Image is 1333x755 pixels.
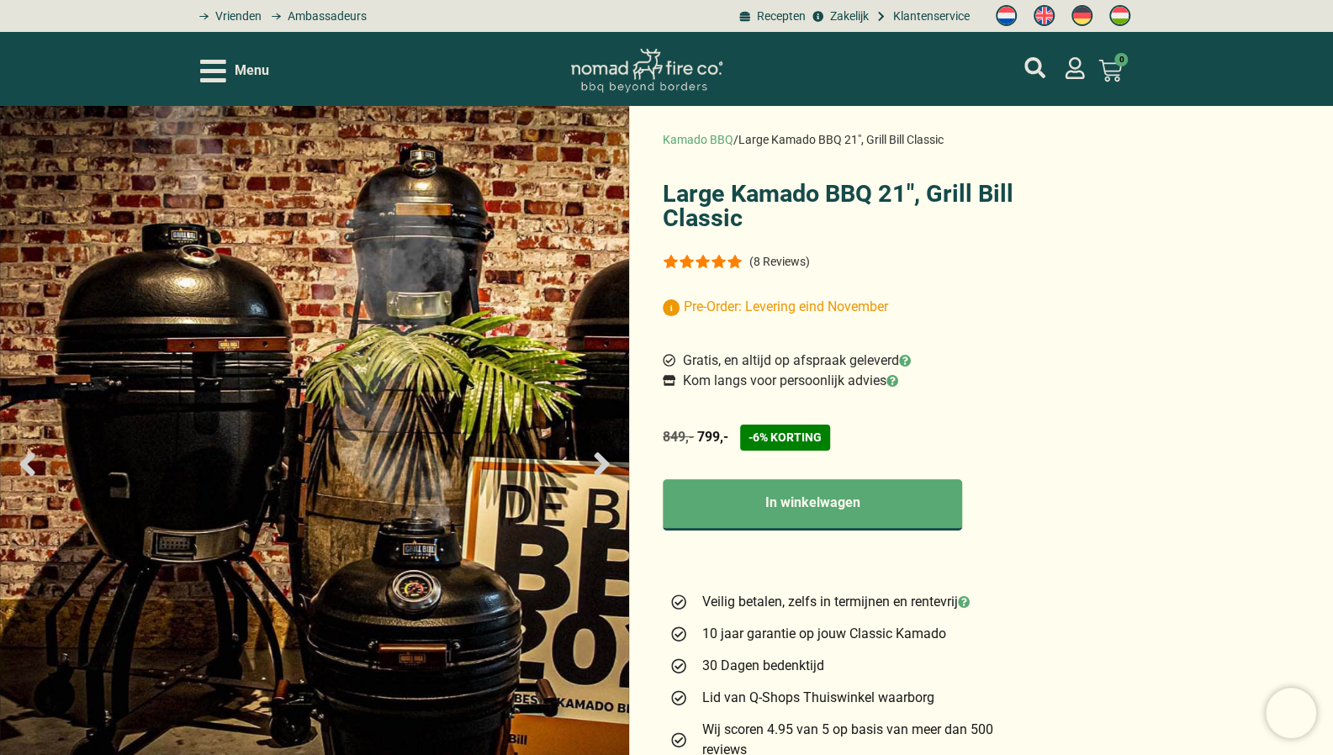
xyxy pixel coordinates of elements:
[266,8,367,25] a: grill bill ambassadors
[826,8,869,25] span: Zakelijk
[810,8,869,25] a: grill bill zakeljk
[749,255,810,268] p: (8 Reviews)
[698,688,934,708] span: Lid van Q-Shops Thuiswinkel waarborg
[663,133,733,146] a: Kamado BBQ
[679,371,898,391] span: Kom langs voor persoonlijk advies
[1109,5,1130,26] img: Hongaars
[1063,1,1101,31] a: Switch to Duits
[211,8,262,25] span: Vrienden
[698,656,824,676] span: 30 Dagen bedenktijd
[200,56,269,86] div: Open/Close Menu
[733,133,738,146] span: /
[873,8,970,25] a: grill bill klantenservice
[663,371,898,391] a: Kom langs voor persoonlijk advies
[663,351,911,371] a: Gratis, en altijd op afspraak geleverd
[736,8,805,25] a: BBQ recepten
[740,425,830,451] span: -6% korting
[1025,1,1063,31] a: Switch to Engels
[663,182,1019,230] h1: Large Kamado BBQ 21″, Grill Bill Classic
[738,133,944,146] span: Large Kamado BBQ 21″, Grill Bill Classic
[1266,688,1316,738] iframe: Brevo live chat
[193,8,262,25] a: grill bill vrienden
[889,8,970,25] span: Klantenservice
[235,61,269,81] span: Menu
[571,49,722,93] img: Nomad Logo
[1064,57,1086,79] a: mijn account
[8,446,46,483] span: Previous slide
[583,446,621,483] span: Next slide
[679,351,911,371] span: Gratis, en altijd op afspraak geleverd
[698,592,970,612] span: Veilig betalen, zelfs in termijnen en rentevrij
[753,8,806,25] span: Recepten
[669,592,1013,612] a: Veilig betalen, zelfs in termijnen en rentevrij
[1071,5,1092,26] img: Duits
[698,624,946,644] span: 10 jaar garantie op jouw Classic Kamado
[669,656,1013,676] a: 30 Dagen bedenktijd
[663,131,944,149] nav: breadcrumbs
[669,688,1013,708] a: Lid van Q-Shops Thuiswinkel waarborg
[996,5,1017,26] img: Nederlands
[283,8,367,25] span: Ambassadeurs
[1034,5,1055,26] img: Engels
[1114,53,1128,66] span: 0
[1101,1,1139,31] a: Switch to Hongaars
[663,297,1019,317] p: Pre-Order: Levering eind November
[1078,49,1142,92] a: 0
[663,479,962,531] button: In winkelwagen
[1024,57,1045,78] a: mijn account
